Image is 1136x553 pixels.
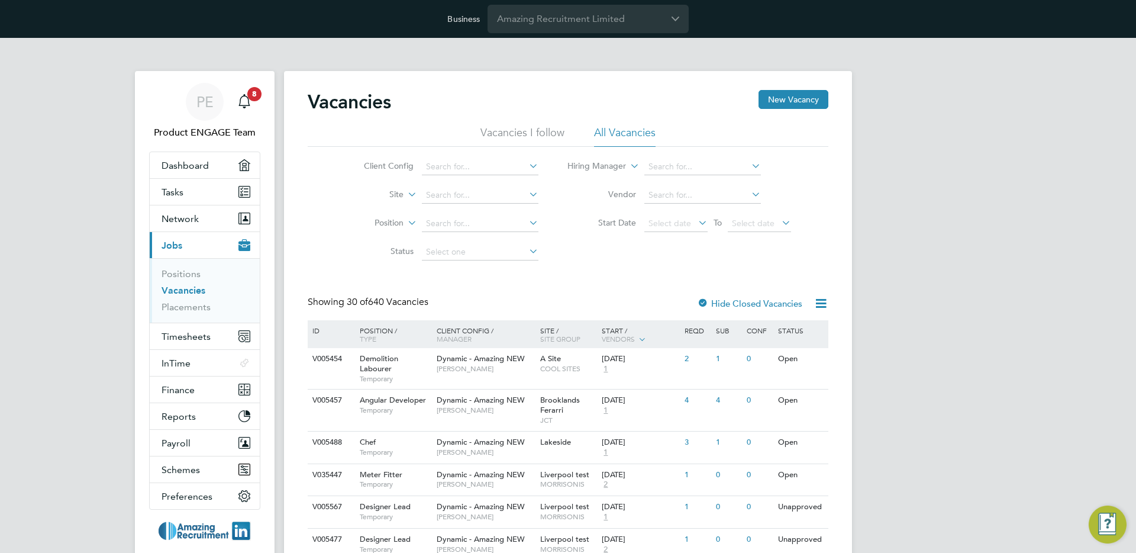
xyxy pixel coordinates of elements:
[335,217,404,229] label: Position
[162,358,191,369] span: InTime
[437,364,534,374] span: [PERSON_NAME]
[775,432,827,454] div: Open
[149,522,260,541] a: Go to home page
[602,334,635,343] span: Vendors
[150,377,260,403] button: Finance
[150,152,260,178] a: Dashboard
[713,320,744,340] div: Sub
[644,159,761,175] input: Search for...
[682,320,712,340] div: Reqd
[697,298,802,309] label: Hide Closed Vacancies
[360,334,376,343] span: Type
[360,353,398,374] span: Demolition Labourer
[150,232,260,258] button: Jobs
[540,334,580,343] span: Site Group
[308,296,431,308] div: Showing
[540,480,596,489] span: MORRISONIS
[437,501,525,512] span: Dynamic - Amazing NEW
[602,502,679,512] div: [DATE]
[422,244,538,261] input: Select one
[335,189,404,201] label: Site
[537,320,599,349] div: Site /
[540,512,596,522] span: MORRISONIS
[644,187,761,204] input: Search for...
[602,364,609,374] span: 1
[602,480,609,490] span: 2
[162,384,195,396] span: Finance
[602,396,679,406] div: [DATE]
[558,160,626,172] label: Hiring Manager
[602,438,679,448] div: [DATE]
[540,501,589,512] span: Liverpool test
[744,432,774,454] div: 0
[309,464,351,486] div: V035447
[422,216,538,232] input: Search for...
[422,159,538,175] input: Search for...
[162,464,200,475] span: Schemes
[713,529,744,551] div: 0
[347,296,428,308] span: 640 Vacancies
[540,395,580,415] span: Brooklands Ferarri
[594,126,656,147] li: All Vacancies
[713,432,744,454] div: 1
[682,432,712,454] div: 3
[759,90,828,109] button: New Vacancy
[775,348,827,370] div: Open
[437,480,534,489] span: [PERSON_NAME]
[347,296,368,308] span: 30 of
[437,534,525,544] span: Dynamic - Amazing NEW
[437,334,472,343] span: Manager
[309,390,351,411] div: V005457
[540,416,596,425] span: JCT
[602,406,609,416] span: 1
[540,534,589,544] span: Liverpool test
[775,529,827,551] div: Unapproved
[308,90,391,114] h2: Vacancies
[648,218,691,229] span: Select date
[233,83,256,121] a: 8
[150,179,260,205] a: Tasks
[162,285,205,296] a: Vacancies
[149,126,260,140] span: Product ENGAGE Team
[437,395,525,405] span: Dynamic - Amazing NEW
[162,160,209,171] span: Dashboard
[713,464,744,486] div: 0
[1089,506,1127,544] button: Engage Resource Center
[309,529,351,551] div: V005477
[309,432,351,454] div: V005488
[682,529,712,551] div: 1
[744,529,774,551] div: 0
[150,483,260,509] button: Preferences
[162,213,199,224] span: Network
[437,448,534,457] span: [PERSON_NAME]
[346,160,414,171] label: Client Config
[150,403,260,429] button: Reports
[437,406,534,415] span: [PERSON_NAME]
[775,464,827,486] div: Open
[437,353,525,364] span: Dynamic - Amazing NEW
[437,437,525,447] span: Dynamic - Amazing NEW
[360,374,431,384] span: Temporary
[196,94,214,110] span: PE
[162,491,212,502] span: Preferences
[744,390,774,411] div: 0
[744,348,774,370] div: 0
[309,348,351,370] div: V005454
[150,456,260,483] button: Schemes
[602,448,609,458] span: 1
[159,522,251,541] img: amazing-logo-retina.png
[682,464,712,486] div: 1
[602,535,679,545] div: [DATE]
[602,470,679,480] div: [DATE]
[447,14,480,24] label: Business
[162,438,191,449] span: Payroll
[360,480,431,489] span: Temporary
[162,187,183,198] span: Tasks
[437,470,525,480] span: Dynamic - Amazing NEW
[775,390,827,411] div: Open
[360,437,376,447] span: Chef
[150,430,260,456] button: Payroll
[775,320,827,340] div: Status
[713,390,744,411] div: 4
[346,246,414,256] label: Status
